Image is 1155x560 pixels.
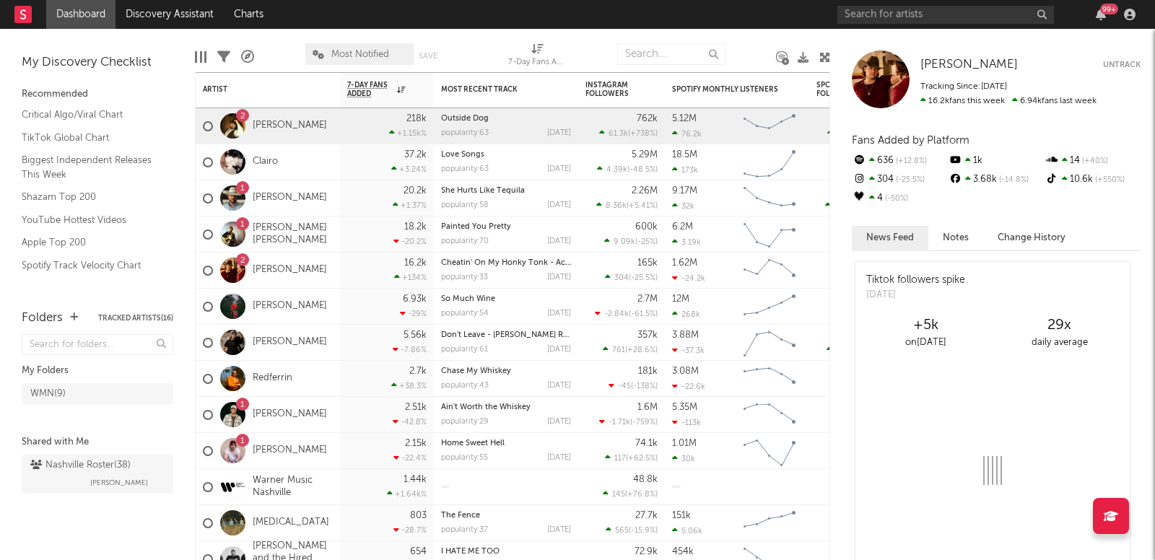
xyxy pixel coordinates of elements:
[632,186,658,196] div: 2.26M
[441,310,489,318] div: popularity: 54
[441,129,489,137] div: popularity: 63
[737,253,802,289] svg: Chart title
[614,455,626,463] span: 117
[547,274,571,281] div: [DATE]
[331,50,389,59] span: Most Notified
[409,367,427,376] div: 2.7k
[859,317,993,334] div: +5k
[547,346,571,354] div: [DATE]
[22,54,173,71] div: My Discovery Checklist
[631,274,655,282] span: -25.5 %
[405,403,427,412] div: 2.51k
[618,382,631,390] span: -45
[393,453,427,463] div: -22.4 %
[1103,58,1141,72] button: Untrack
[852,152,948,170] div: 636
[603,489,658,499] div: ( )
[419,52,437,60] button: Save
[633,475,658,484] div: 48.8k
[672,331,699,340] div: 3.88M
[629,166,655,174] span: -48.5 %
[852,135,969,146] span: Fans Added by Platform
[672,511,691,520] div: 151k
[597,165,658,174] div: ( )
[441,274,488,281] div: popularity: 33
[672,547,694,556] div: 454k
[672,382,705,391] div: -22.6k
[253,120,327,132] a: [PERSON_NAME]
[920,58,1018,72] a: [PERSON_NAME]
[406,114,427,123] div: 218k
[672,85,780,94] div: Spotify Monthly Listeners
[637,294,658,304] div: 2.7M
[441,367,571,375] div: Chase My Whiskey
[391,381,427,390] div: +38.3 %
[22,258,159,274] a: Spotify Track Velocity Chart
[405,439,427,448] div: 2.15k
[612,346,625,354] span: 761
[672,367,699,376] div: 3.08M
[852,170,948,189] div: 304
[393,525,427,535] div: -28.7 %
[441,512,571,520] div: The Fence
[90,474,148,491] span: [PERSON_NAME]
[253,192,327,204] a: [PERSON_NAME]
[1096,9,1106,20] button: 99+
[603,345,658,354] div: ( )
[627,491,655,499] span: +76.8 %
[393,417,427,426] div: -42.8 %
[627,346,655,354] span: +28.6 %
[22,362,173,380] div: My Folders
[441,187,571,195] div: She Hurts Like Tequila
[22,455,173,494] a: Nashville Roster(38)[PERSON_NAME]
[441,439,505,447] a: Home Sweet Hell
[672,258,697,268] div: 1.62M
[441,403,571,411] div: Ain't Worth the Whiskey
[609,419,630,426] span: -1.71k
[30,385,66,403] div: WMN ( 9 )
[672,165,698,175] div: 173k
[410,547,427,556] div: 654
[894,176,925,184] span: -25.5 %
[441,439,571,447] div: Home Sweet Hell
[672,294,689,304] div: 12M
[852,189,948,208] div: 4
[547,129,571,137] div: [DATE]
[928,226,983,250] button: Notes
[859,334,993,351] div: on [DATE]
[585,81,636,98] div: Instagram Followers
[441,259,571,267] div: Cheatin' On My Honky Tonk - Acoustic
[404,258,427,268] div: 16.2k
[672,222,693,232] div: 6.2M
[441,165,489,173] div: popularity: 63
[605,453,658,463] div: ( )
[441,454,488,462] div: popularity: 55
[253,372,292,385] a: Redferrin
[632,150,658,159] div: 5.29M
[347,81,393,98] span: 7-Day Fans Added
[203,85,311,94] div: Artist
[253,264,327,276] a: [PERSON_NAME]
[22,86,173,103] div: Recommended
[22,212,159,228] a: YouTube Hottest Videos
[22,280,159,296] a: Recommended For You
[672,439,697,448] div: 1.01M
[604,237,658,246] div: ( )
[441,331,581,339] a: Don't Leave - [PERSON_NAME] Remix
[629,202,655,210] span: +5.41 %
[404,150,427,159] div: 37.2k
[614,238,635,246] span: 9.09k
[637,258,658,268] div: 165k
[441,295,571,303] div: So Much Wine
[253,475,333,499] a: Warner Music Nashville
[737,505,802,541] svg: Chart title
[403,294,427,304] div: 6.93k
[1100,4,1118,14] div: 99 +
[628,455,655,463] span: +62.5 %
[393,201,427,210] div: +1.37 %
[441,367,511,375] a: Chase My Whiskey
[948,152,1044,170] div: 1k
[410,511,427,520] div: 803
[441,331,571,339] div: Don't Leave - Jolene Remix
[547,201,571,209] div: [DATE]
